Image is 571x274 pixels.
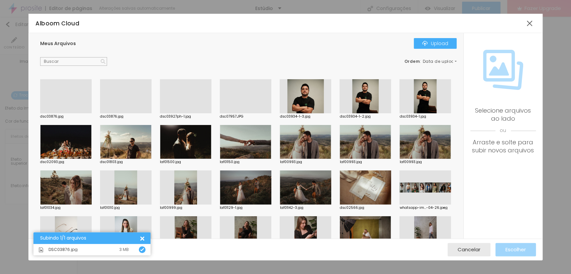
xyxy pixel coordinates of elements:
div: laf01150.jpg [220,160,271,164]
div: laf00993.jpg [280,160,331,164]
div: dsc02566.jpg [340,206,391,210]
img: Icone [483,50,523,90]
img: Icone [422,41,427,46]
div: dsc03876.jpg [100,115,152,118]
span: DSC03876.jpg [49,248,78,252]
div: dsc03934-1-2.jpg [340,115,391,118]
button: IconeUpload [414,38,457,49]
div: Selecione arquivos ao lado Arraste e solte para subir novos arquivos [470,107,536,154]
button: Cancelar [448,243,490,256]
div: laf01010.jpg [100,206,152,210]
div: laf01034.jpg [40,206,92,210]
div: dsc02093.jpg [40,160,92,164]
span: Data de upload [423,59,458,63]
span: ou [470,123,536,138]
div: laf00993.jpg [399,160,451,164]
div: laf01129-1.jpg [220,206,271,210]
div: 3 MB [119,248,129,252]
span: Escolher [505,247,526,252]
div: laf00993.jpg [340,160,391,164]
div: dsc03934-1.jpg [399,115,451,118]
div: dsc07957.JPG [220,115,271,118]
div: Subindo 1/1 arquivos [40,236,139,241]
span: Cancelar [458,247,480,252]
div: dsc03927ph-1.jpg [160,115,211,118]
div: Upload [422,41,448,46]
span: Meus Arquivos [40,40,76,47]
div: laf01142-3.jpg [280,206,331,210]
div: laf00999.jpg [160,206,211,210]
input: Buscar [40,57,107,66]
div: : [404,59,457,63]
div: laf01500.jpg [160,160,211,164]
span: Ordem [404,58,420,64]
img: Icone [101,59,105,64]
div: dsc03876.jpg [40,115,92,118]
div: dsc03934-1-3.jpg [280,115,331,118]
button: Escolher [495,243,536,256]
img: Icone [140,248,144,252]
div: whatsapp-im...-04-26.jpeg [399,206,451,210]
span: Alboom Cloud [35,19,79,27]
img: Icone [38,247,43,252]
div: dsc01803.jpg [100,160,152,164]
